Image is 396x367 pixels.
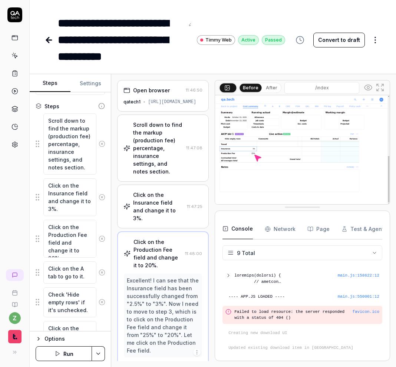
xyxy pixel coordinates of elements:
[36,113,105,175] div: Suggestions
[341,219,384,239] button: Test & Agent
[338,294,379,300] div: main.js : 550001 : 12
[262,35,285,45] div: Passed
[44,102,59,110] div: Steps
[362,82,374,93] button: Show all interative elements
[228,330,379,336] pre: Creating new download UI
[36,219,105,258] div: Suggestions
[265,219,296,239] button: Network
[307,219,330,239] button: Page
[186,145,202,151] time: 11:47:08
[36,346,92,361] button: Run
[96,265,108,280] button: Remove step
[228,345,379,351] pre: Updated existing download item in [GEOGRAPHIC_DATA]
[96,190,108,205] button: Remove step
[263,84,280,92] button: After
[313,33,365,47] button: Convert to draft
[123,99,141,105] div: qatech1
[338,294,379,300] button: main.js:550001:12
[133,86,170,94] div: Open browser
[96,231,108,246] button: Remove step
[338,272,379,279] button: main.js:158622:12
[8,330,22,343] img: Timmy Logo
[6,269,24,281] a: New conversation
[36,178,105,216] div: Suggestions
[222,219,253,239] button: Console
[197,35,235,45] a: Timmy Web
[228,294,379,300] pre: ---- APP.JS LOADED ----
[3,324,26,345] button: Timmy Logo
[133,238,182,269] div: Click on the Production Fee field and change it to 20%.
[133,121,183,175] div: Scroll down to find the markup (production fee) percentage, insurance settings, and notes section.
[234,272,338,285] pre: loremips(dolorsi) { // ametcon adipisc = elitsed || {}; doei.tempori = $.utlabo({}, etdo.magnaalI...
[374,82,386,93] button: Open in full screen
[9,312,21,324] button: z
[96,136,108,151] button: Remove step
[234,309,379,321] pre: Failed to load resource: the server responded with a status of 404 ()
[70,75,111,92] button: Settings
[36,334,105,343] button: Options
[3,284,26,296] a: Book a call with us
[187,204,202,209] time: 11:47:25
[133,191,184,222] div: Click on the Insurance field and change it to 3%.
[205,37,232,43] span: Timmy Web
[238,35,259,45] div: Active
[186,87,202,93] time: 11:46:50
[44,334,105,343] div: Options
[96,295,108,310] button: Remove step
[148,99,196,105] div: [URL][DOMAIN_NAME]
[3,296,26,308] a: Documentation
[352,309,379,315] button: favicon.ico
[240,83,262,92] button: Before
[127,277,199,354] div: Excellent! I can see that the Insurance field has been successfully changed from "2.5%" to "3%". ...
[185,251,202,256] time: 11:48:00
[291,33,309,47] button: View version history
[30,75,70,92] button: Steps
[36,287,105,318] div: Suggestions
[215,95,390,204] img: Screenshot
[36,261,105,284] div: Suggestions
[338,272,379,279] div: main.js : 158622 : 12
